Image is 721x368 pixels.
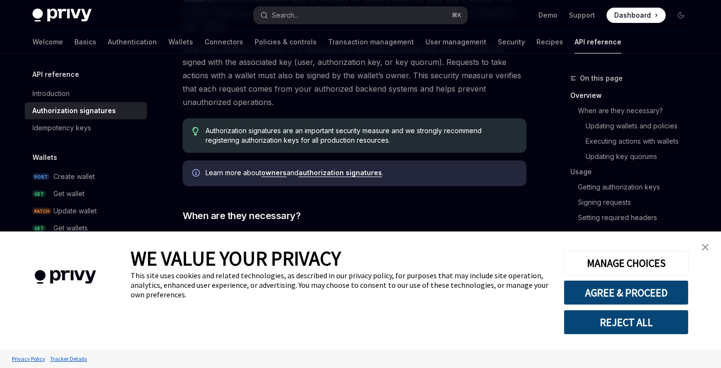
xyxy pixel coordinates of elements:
[570,134,696,149] a: Executing actions with wallets
[25,102,147,119] a: Authorization signatures
[570,179,696,195] a: Getting authorization keys
[32,69,79,80] h5: API reference
[25,85,147,102] a: Introduction
[53,222,88,234] div: Get wallets
[272,10,299,21] div: Search...
[25,220,147,237] a: GETGet wallets
[570,149,696,164] a: Updating key quorums
[580,73,623,84] span: On this page
[570,164,696,179] a: Usage
[32,88,70,99] div: Introduction
[14,256,116,298] img: company logo
[25,202,147,220] a: PATCHUpdate wallet
[192,169,202,179] svg: Info
[192,127,199,136] svg: Tip
[570,103,696,118] a: When are they necessary?
[32,208,51,215] span: PATCH
[25,168,147,185] a: POSTCreate wallet
[131,271,549,299] div: This site uses cookies and related technologies, as described in our privacy policy, for purposes...
[564,251,689,275] button: MANAGE CHOICES
[498,31,525,53] a: Security
[32,152,57,163] h5: Wallets
[536,31,563,53] a: Recipes
[53,188,84,200] div: Get wallet
[183,42,526,109] span: When you specify an owner of a resource, all requests to update that resource must be signed with...
[53,205,97,217] div: Update wallet
[32,173,50,180] span: POST
[702,244,709,251] img: close banner
[696,238,715,257] a: close banner
[32,9,92,22] img: dark logo
[48,350,89,367] a: Tracker Details
[25,185,147,202] a: GETGet wallet
[10,350,48,367] a: Privacy Policy
[108,31,157,53] a: Authentication
[53,171,95,182] div: Create wallet
[538,11,557,20] a: Demo
[425,31,486,53] a: User management
[32,225,46,232] span: GET
[673,8,689,23] button: Toggle dark mode
[206,126,517,145] span: Authorization signatures are an important security measure and we strongly recommend registering ...
[570,88,696,103] a: Overview
[32,122,91,134] div: Idempotency keys
[255,31,317,53] a: Policies & controls
[183,228,526,242] span: Authorization signatures are necessary in the following cases.
[570,195,696,210] a: Signing requests
[299,168,382,177] a: authorization signatures
[452,11,462,19] span: ⌘ K
[32,190,46,198] span: GET
[25,119,147,137] a: Idempotency keys
[614,11,651,20] span: Dashboard
[183,209,300,222] span: When are they necessary?
[261,168,287,177] a: owners
[570,210,696,225] a: Setting required headers
[575,31,621,53] a: API reference
[328,31,414,53] a: Transaction management
[206,168,517,178] span: Learn more about and .
[205,31,243,53] a: Connectors
[569,11,595,20] a: Support
[570,118,696,134] a: Updating wallets and policies
[607,8,666,23] a: Dashboard
[32,105,116,116] div: Authorization signatures
[131,246,341,271] span: WE VALUE YOUR PRIVACY
[254,7,467,24] button: Search...⌘K
[32,31,63,53] a: Welcome
[564,280,689,305] button: AGREE & PROCEED
[74,31,96,53] a: Basics
[168,31,193,53] a: Wallets
[564,310,689,335] button: REJECT ALL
